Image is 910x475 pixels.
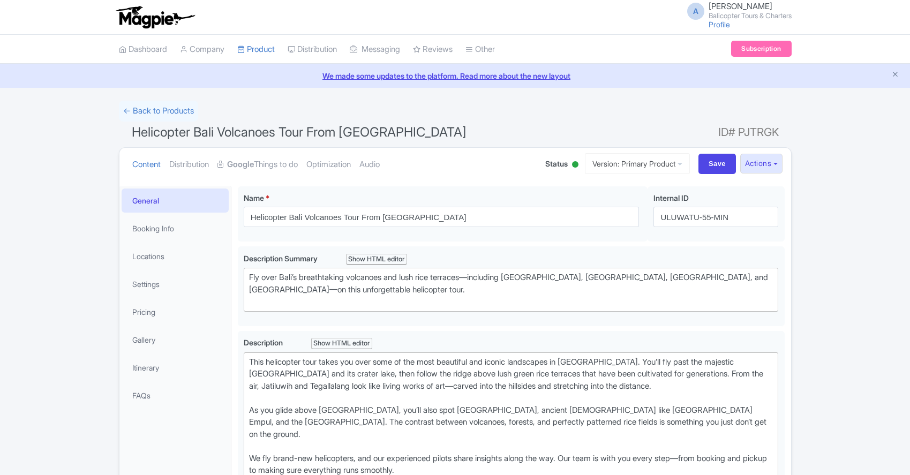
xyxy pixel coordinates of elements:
[709,20,730,29] a: Profile
[169,148,209,182] a: Distribution
[122,328,229,352] a: Gallery
[585,153,690,174] a: Version: Primary Product
[346,254,408,265] div: Show HTML editor
[244,338,284,347] span: Description
[114,5,197,29] img: logo-ab69f6fb50320c5b225c76a69d11143b.png
[132,148,161,182] a: Content
[244,193,264,202] span: Name
[119,101,198,122] a: ← Back to Products
[122,356,229,380] a: Itinerary
[180,35,224,64] a: Company
[132,124,467,140] span: Helicopter Bali Volcanoes Tour From [GEOGRAPHIC_DATA]
[740,154,783,174] button: Actions
[249,272,773,308] div: Fly over Bali’s breathtaking volcanoes and lush rice terraces—including [GEOGRAPHIC_DATA], [GEOGR...
[413,35,453,64] a: Reviews
[227,159,254,171] strong: Google
[122,216,229,240] a: Booking Info
[545,158,568,169] span: Status
[122,300,229,324] a: Pricing
[217,148,298,182] a: GoogleThings to do
[306,148,351,182] a: Optimization
[687,3,704,20] span: A
[698,154,736,174] input: Save
[350,35,400,64] a: Messaging
[122,244,229,268] a: Locations
[359,148,380,182] a: Audio
[122,272,229,296] a: Settings
[709,12,792,19] small: Balicopter Tours & Charters
[122,383,229,408] a: FAQs
[288,35,337,64] a: Distribution
[119,35,167,64] a: Dashboard
[6,70,904,81] a: We made some updates to the platform. Read more about the new layout
[570,157,581,174] div: Active
[311,338,373,349] div: Show HTML editor
[244,254,319,263] span: Description Summary
[122,189,229,213] a: General
[465,35,495,64] a: Other
[237,35,275,64] a: Product
[709,1,772,11] span: [PERSON_NAME]
[653,193,689,202] span: Internal ID
[681,2,792,19] a: A [PERSON_NAME] Balicopter Tours & Charters
[891,69,899,81] button: Close announcement
[718,122,779,143] span: ID# PJTRGK
[731,41,791,57] a: Subscription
